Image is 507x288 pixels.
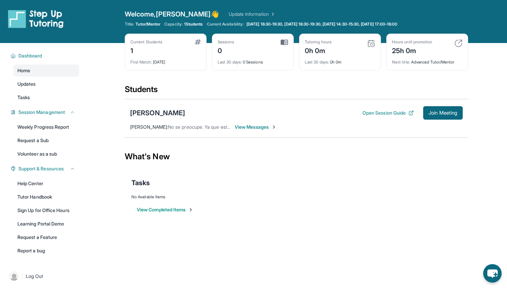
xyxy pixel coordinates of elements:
button: Dashboard [16,52,75,59]
img: Chevron Right [269,11,276,17]
div: Advanced Tutor/Mentor [392,55,462,65]
span: Session Management [18,109,65,116]
span: First Match : [130,59,152,65]
div: 0h 0m [305,55,375,65]
span: Tutor/Mentor [135,22,160,27]
div: 0 Sessions [218,55,288,65]
span: Next title : [392,59,410,65]
a: Weekly Progress Report [13,121,79,133]
img: user-img [9,272,19,281]
a: Updates [13,78,79,90]
a: Learning Portal Demo [13,218,79,230]
div: Tutoring hours [305,39,332,45]
img: card [454,39,462,47]
img: card [195,39,201,45]
span: Last 30 days : [218,59,242,65]
div: What's New [125,142,468,171]
button: Support & Resources [16,165,75,172]
span: Tasks [131,178,150,188]
a: Request a Sub [13,134,79,147]
span: Title: [125,22,134,27]
button: Join Meeting [423,106,463,120]
div: 1 [130,45,162,55]
a: Sign Up for Office Hours [13,204,79,216]
span: Dashboard [18,52,42,59]
div: [DATE] [130,55,201,65]
button: Open Session Guide [362,110,414,116]
div: Hours until promotion [392,39,432,45]
span: Log Out [26,273,43,280]
span: View Messages [235,124,277,130]
a: Update Information [229,11,276,17]
span: [DATE] 18:30-19:30, [DATE] 18:30-19:30, [DATE] 14:30-15:30, [DATE] 17:00-18:00 [246,22,397,27]
img: Chevron-Right [271,124,277,130]
a: [DATE] 18:30-19:30, [DATE] 18:30-19:30, [DATE] 14:30-15:30, [DATE] 17:00-18:00 [245,22,399,27]
a: Report a bug [13,245,79,257]
div: Students [125,84,468,99]
a: |Log Out [7,269,79,284]
div: Sessions [218,39,234,45]
div: [PERSON_NAME] [130,108,185,118]
div: No Available Items [131,194,461,200]
a: Tasks [13,91,79,104]
span: Home [17,67,30,74]
span: Support & Resources [18,165,64,172]
span: Welcome, [PERSON_NAME] 👋 [125,9,219,19]
div: 0 [218,45,234,55]
div: 0h 0m [305,45,332,55]
a: Volunteer as a sub [13,148,79,160]
img: card [367,39,375,47]
span: Current Availability: [207,22,244,27]
span: 1 Students [184,22,203,27]
a: Help Center [13,177,79,190]
span: Join Meeting [429,111,457,115]
img: logo [8,9,64,28]
img: card [281,39,288,45]
a: Request a Feature [13,231,79,243]
a: Home [13,65,79,77]
div: Current Students [130,39,162,45]
span: Last 30 days : [305,59,329,65]
button: View Completed Items [137,206,193,213]
button: Session Management [16,109,75,116]
div: 25h 0m [392,45,432,55]
span: Tasks [17,94,30,101]
span: Capacity: [164,22,183,27]
span: [PERSON_NAME] : [130,124,168,130]
span: Updates [17,81,36,87]
span: | [21,272,23,280]
button: chat-button [483,264,502,283]
a: Tutor Handbook [13,191,79,203]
